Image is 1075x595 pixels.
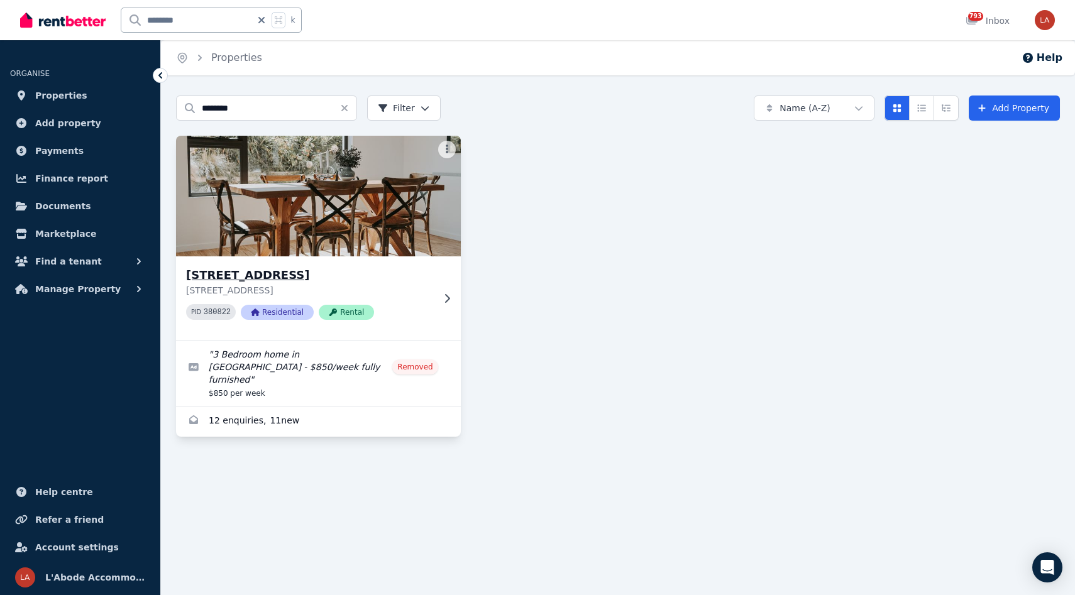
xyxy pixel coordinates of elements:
div: Open Intercom Messenger [1032,552,1062,582]
button: Find a tenant [10,249,150,274]
span: L'Abode Accommodation Specialist [45,570,145,585]
span: Filter [378,102,415,114]
span: Refer a friend [35,512,104,527]
a: Refer a friend [10,507,150,532]
button: Filter [367,96,441,121]
span: Properties [35,88,87,103]
span: k [290,15,295,25]
span: Finance report [35,171,108,186]
span: Marketplace [35,226,96,241]
small: PID [191,308,201,315]
a: Add property [10,111,150,136]
button: Manage Property [10,276,150,302]
span: Find a tenant [35,254,102,269]
button: Expanded list view [934,96,959,121]
code: 380822 [204,308,231,317]
a: Account settings [10,535,150,560]
span: Name (A-Z) [780,102,830,114]
a: Properties [211,52,262,63]
a: Payments [10,138,150,163]
img: L'Abode Accommodation Specialist [1035,10,1055,30]
span: ORGANISE [10,69,50,78]
a: Edit listing: 3 Bedroom home in Tranmere - $850/week fully furnished [176,341,461,406]
a: Properties [10,83,150,108]
span: Documents [35,199,91,214]
a: Help centre [10,479,150,505]
span: Residential [241,305,314,320]
a: Finance report [10,166,150,191]
img: L'Abode Accommodation Specialist [15,567,35,587]
div: View options [885,96,959,121]
span: Account settings [35,540,119,555]
button: Name (A-Z) [754,96,874,121]
button: Clear search [339,96,357,121]
img: RentBetter [20,11,106,30]
span: Payments [35,143,84,158]
span: 793 [968,12,983,21]
a: Add Property [969,96,1060,121]
span: Help centre [35,484,93,499]
nav: Breadcrumb [161,40,277,75]
span: Rental [319,305,374,320]
button: Card view [885,96,910,121]
span: Add property [35,116,101,131]
a: 41 Spinnaker Cres, Tranmere[STREET_ADDRESS][STREET_ADDRESS]PID 380822ResidentialRental [176,136,461,340]
div: Inbox [966,14,1010,27]
a: Enquiries for 41 Spinnaker Cres, Tranmere [176,407,461,437]
button: Compact list view [909,96,934,121]
a: Documents [10,194,150,219]
h3: [STREET_ADDRESS] [186,266,433,284]
button: Help [1022,50,1062,65]
button: More options [438,141,456,158]
p: [STREET_ADDRESS] [186,284,433,297]
img: 41 Spinnaker Cres, Tranmere [169,133,468,259]
a: Marketplace [10,221,150,246]
span: Manage Property [35,281,121,297]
